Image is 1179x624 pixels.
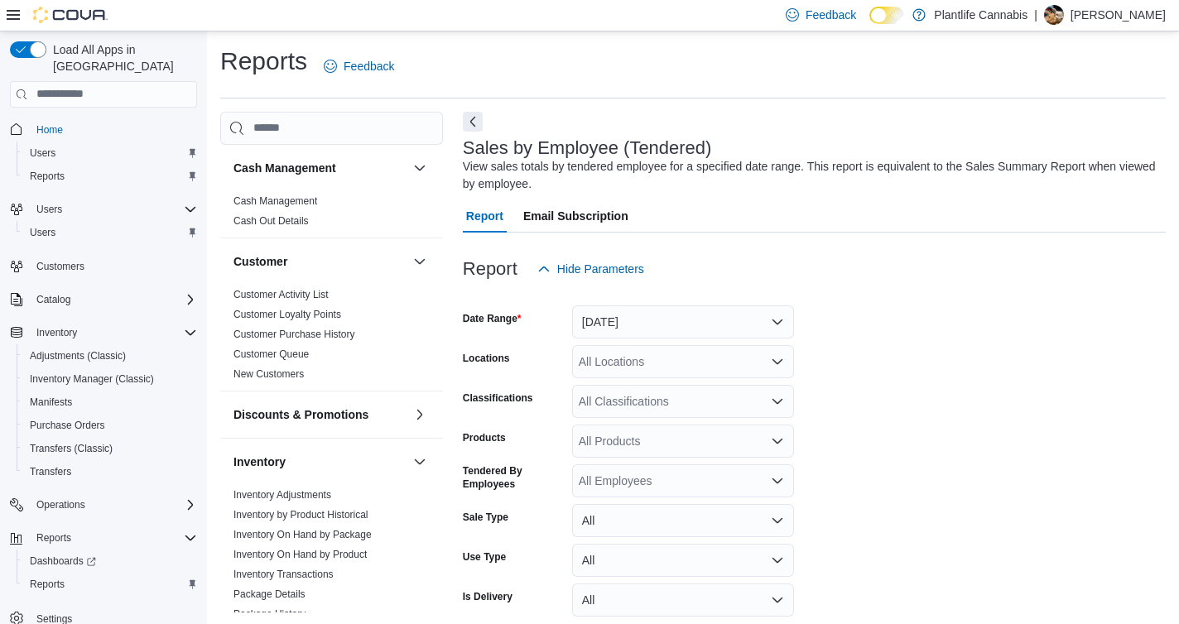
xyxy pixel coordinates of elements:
[17,573,204,596] button: Reports
[30,372,154,386] span: Inventory Manager (Classic)
[934,5,1027,25] p: Plantlife Cannabis
[572,544,794,577] button: All
[463,138,712,158] h3: Sales by Employee (Tendered)
[30,495,197,515] span: Operations
[23,415,112,435] a: Purchase Orders
[30,226,55,239] span: Users
[344,58,394,74] span: Feedback
[410,405,430,425] button: Discounts & Promotions
[3,526,204,550] button: Reports
[771,474,784,487] button: Open list of options
[233,194,317,208] span: Cash Management
[23,462,197,482] span: Transfers
[36,123,63,137] span: Home
[233,368,304,380] a: New Customers
[233,367,304,381] span: New Customers
[17,550,204,573] a: Dashboards
[30,578,65,591] span: Reports
[233,529,372,540] a: Inventory On Hand by Package
[17,221,204,244] button: Users
[30,465,71,478] span: Transfers
[463,464,565,491] label: Tendered By Employees
[23,346,132,366] a: Adjustments (Classic)
[410,452,430,472] button: Inventory
[36,293,70,306] span: Catalog
[220,191,443,238] div: Cash Management
[33,7,108,23] img: Cova
[233,607,306,621] span: Package History
[233,348,309,360] a: Customer Queue
[463,112,483,132] button: Next
[30,170,65,183] span: Reports
[523,199,628,233] span: Email Subscription
[23,166,197,186] span: Reports
[410,252,430,271] button: Customer
[463,312,522,325] label: Date Range
[463,590,513,603] label: Is Delivery
[23,143,62,163] a: Users
[3,493,204,516] button: Operations
[233,454,286,470] h3: Inventory
[30,554,96,568] span: Dashboards
[1044,5,1064,25] div: Sammi Lane
[233,406,407,423] button: Discounts & Promotions
[463,391,533,405] label: Classifications
[36,531,71,545] span: Reports
[23,462,78,482] a: Transfers
[30,442,113,455] span: Transfers (Classic)
[30,290,197,310] span: Catalog
[463,158,1157,193] div: View sales totals by tendered employee for a specified date range. This report is equivalent to t...
[233,253,287,270] h3: Customer
[17,414,204,437] button: Purchase Orders
[771,434,784,448] button: Open list of options
[771,395,784,408] button: Open list of options
[17,165,204,188] button: Reports
[869,7,904,24] input: Dark Mode
[1034,5,1037,25] p: |
[233,329,355,340] a: Customer Purchase History
[30,120,70,140] a: Home
[23,415,197,435] span: Purchase Orders
[3,254,204,278] button: Customers
[23,551,103,571] a: Dashboards
[531,252,651,286] button: Hide Parameters
[23,369,161,389] a: Inventory Manager (Classic)
[30,119,197,140] span: Home
[23,369,197,389] span: Inventory Manager (Classic)
[36,203,62,216] span: Users
[233,348,309,361] span: Customer Queue
[233,253,407,270] button: Customer
[30,349,126,362] span: Adjustments (Classic)
[463,352,510,365] label: Locations
[233,454,407,470] button: Inventory
[806,7,856,23] span: Feedback
[233,160,407,176] button: Cash Management
[30,495,92,515] button: Operations
[233,548,367,561] span: Inventory On Hand by Product
[23,346,197,366] span: Adjustments (Classic)
[23,439,197,458] span: Transfers (Classic)
[410,158,430,178] button: Cash Management
[233,588,306,601] span: Package Details
[463,550,506,564] label: Use Type
[23,574,71,594] a: Reports
[233,328,355,341] span: Customer Purchase History
[3,321,204,344] button: Inventory
[23,551,197,571] span: Dashboards
[233,160,336,176] h3: Cash Management
[233,406,368,423] h3: Discounts & Promotions
[30,528,197,548] span: Reports
[23,392,79,412] a: Manifests
[23,166,71,186] a: Reports
[463,431,506,444] label: Products
[3,288,204,311] button: Catalog
[572,583,794,617] button: All
[17,391,204,414] button: Manifests
[30,257,91,276] a: Customers
[233,288,329,301] span: Customer Activity List
[233,568,334,581] span: Inventory Transactions
[220,45,307,78] h1: Reports
[572,305,794,338] button: [DATE]
[23,143,197,163] span: Users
